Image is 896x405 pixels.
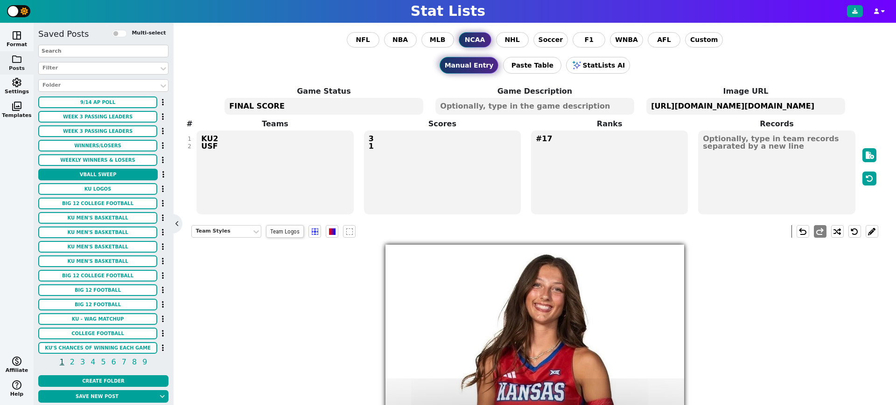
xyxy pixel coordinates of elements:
span: space_dashboard [11,30,22,41]
button: Save new post [38,390,156,403]
span: photo_library [11,101,22,112]
button: KU - WAG Matchup [38,313,157,325]
textarea: KU2 USF [196,130,353,214]
input: Search [38,45,168,57]
h1: Stat Lists [411,3,485,20]
span: 5 [99,356,107,368]
textarea: FINAL SCORE [224,98,423,115]
button: KU MEN'S BASKETBALL [38,212,157,224]
span: 3 [79,356,86,368]
label: Game Status [218,86,429,97]
span: MLB [430,35,446,45]
button: Manual Entry [440,57,499,74]
label: Multi-select [132,29,166,37]
button: BIG 12 COLLEGE FOOTBALL [38,198,157,209]
button: 9/14 AP POLL [38,96,157,108]
span: NHL [504,35,519,45]
button: BIG 12 COLLEGE FOOTBALL [38,270,157,281]
span: WNBA [615,35,638,45]
button: VBALL SWEEP [38,169,158,180]
label: Ranks [526,118,693,130]
button: Create Folder [38,375,168,387]
textarea: [URL][DOMAIN_NAME][DOMAIN_NAME] [646,98,845,115]
button: StatLists AI [566,57,630,74]
span: undo [797,226,808,237]
button: KU'S CHANCES OF WINNING EACH GAME [38,342,157,354]
span: 1 [58,356,66,368]
button: undo [797,225,809,238]
span: 7 [120,356,128,368]
button: KU LOGOS [38,183,157,195]
span: 2 [69,356,76,368]
div: 2 [188,143,191,150]
span: F1 [585,35,594,45]
button: Paste Table [503,57,561,74]
div: 1 [188,135,191,143]
span: settings [11,77,22,88]
button: KU MEN'S BASKETBALL [38,227,157,238]
label: Records [693,118,860,130]
button: redo [814,225,826,238]
span: redo [814,226,826,237]
span: NBA [392,35,408,45]
span: AFL [657,35,671,45]
span: folder [11,54,22,65]
button: BIG 12 FOOTBALL [38,284,157,296]
button: KU MEN'S BASKETBALL [38,255,157,267]
button: WINNERS/LOSERS [38,140,157,151]
textarea: #17 [531,130,688,214]
span: Team Logos [266,225,304,238]
button: WEEKLY WINNERS & LOSERS [38,154,157,166]
span: 4 [89,356,97,368]
button: WEEK 3 PASSING LEADERS [38,111,157,123]
button: WEEK 3 PASSING LEADERS [38,125,157,137]
label: # [186,118,192,130]
label: Teams [191,118,358,130]
span: NCAA [465,35,485,45]
label: Scores [359,118,526,130]
span: Custom [690,35,718,45]
label: Image URL [640,86,851,97]
div: Team Styles [196,227,248,235]
span: 8 [131,356,138,368]
button: KU MEN'S BASKETBALL [38,241,157,253]
textarea: 3 1 [364,130,521,214]
span: help [11,379,22,391]
span: 6 [110,356,118,368]
label: Game Description [429,86,640,97]
span: NFL [356,35,370,45]
span: Soccer [539,35,563,45]
button: COLLEGE FOOTBALL [38,328,157,339]
button: BIG 12 FOOTBALL [38,299,157,310]
span: 9 [141,356,148,368]
span: monetization_on [11,356,22,367]
h5: Saved Posts [38,29,89,39]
